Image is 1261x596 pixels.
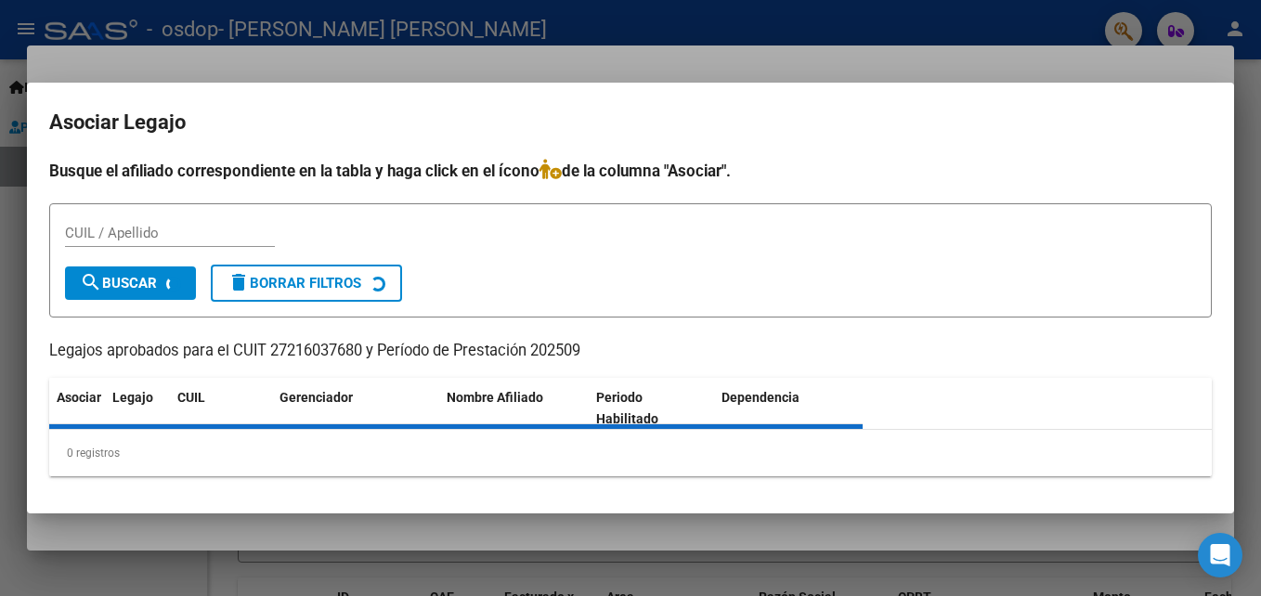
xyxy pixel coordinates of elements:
div: 0 registros [49,430,1212,476]
span: Gerenciador [279,390,353,405]
datatable-header-cell: Periodo Habilitado [589,378,714,439]
span: Dependencia [721,390,799,405]
button: Borrar Filtros [211,265,402,302]
datatable-header-cell: Asociar [49,378,105,439]
span: CUIL [177,390,205,405]
h2: Asociar Legajo [49,105,1212,140]
span: Borrar Filtros [227,275,361,292]
mat-icon: delete [227,271,250,293]
button: Buscar [65,266,196,300]
datatable-header-cell: Nombre Afiliado [439,378,589,439]
datatable-header-cell: CUIL [170,378,272,439]
mat-icon: search [80,271,102,293]
span: Legajo [112,390,153,405]
div: Open Intercom Messenger [1198,533,1242,577]
h4: Busque el afiliado correspondiente en la tabla y haga click en el ícono de la columna "Asociar". [49,159,1212,183]
span: Nombre Afiliado [447,390,543,405]
datatable-header-cell: Legajo [105,378,170,439]
datatable-header-cell: Gerenciador [272,378,439,439]
p: Legajos aprobados para el CUIT 27216037680 y Período de Prestación 202509 [49,340,1212,363]
datatable-header-cell: Dependencia [714,378,864,439]
span: Periodo Habilitado [596,390,658,426]
span: Buscar [80,275,157,292]
span: Asociar [57,390,101,405]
